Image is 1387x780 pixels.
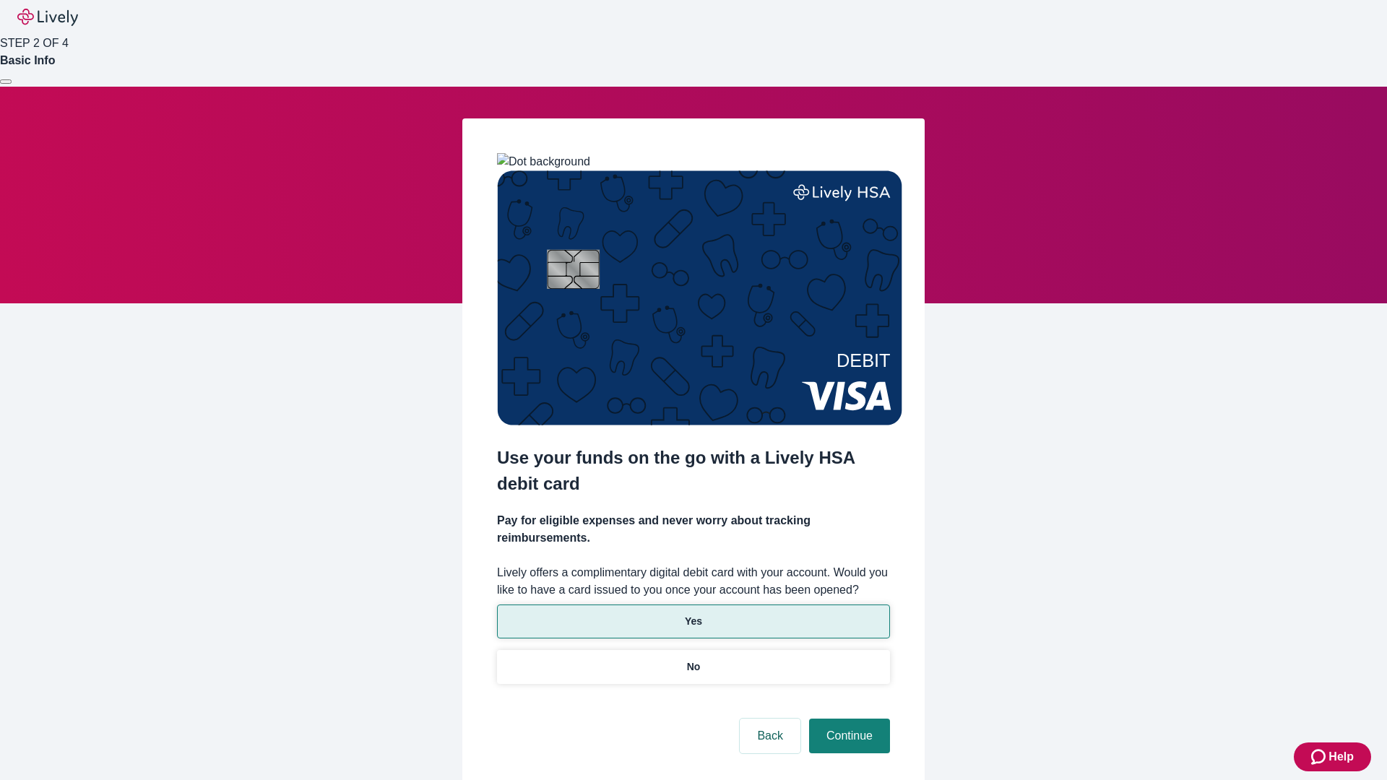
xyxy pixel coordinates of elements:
[497,153,590,170] img: Dot background
[497,445,890,497] h2: Use your funds on the go with a Lively HSA debit card
[497,564,890,599] label: Lively offers a complimentary digital debit card with your account. Would you like to have a card...
[685,614,702,629] p: Yes
[1294,742,1371,771] button: Zendesk support iconHelp
[497,604,890,638] button: Yes
[809,719,890,753] button: Continue
[17,9,78,26] img: Lively
[497,170,902,425] img: Debit card
[1311,748,1328,766] svg: Zendesk support icon
[497,650,890,684] button: No
[687,659,701,675] p: No
[497,512,890,547] h4: Pay for eligible expenses and never worry about tracking reimbursements.
[1328,748,1354,766] span: Help
[740,719,800,753] button: Back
